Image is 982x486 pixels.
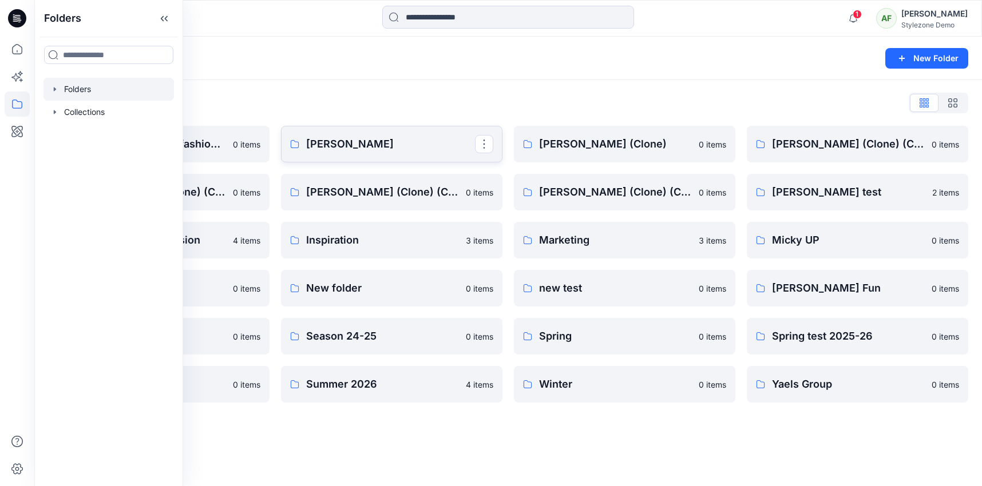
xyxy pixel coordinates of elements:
a: new test0 items [514,270,735,306]
p: 0 items [466,186,493,198]
p: 0 items [699,282,726,294]
button: New Folder [885,48,968,69]
a: [PERSON_NAME] test2 items [747,174,968,210]
p: 4 items [233,234,260,246]
a: Summer 20264 items [281,366,502,403]
div: [PERSON_NAME] [901,7,968,21]
p: Winter [539,376,692,392]
a: New folder0 items [281,270,502,306]
p: 0 items [699,186,726,198]
a: Winter0 items [514,366,735,403]
p: 0 items [932,330,959,342]
p: 0 items [699,379,726,391]
p: 0 items [699,330,726,342]
p: 0 items [932,234,959,246]
p: [PERSON_NAME] Fun [772,280,925,296]
p: 3 items [466,234,493,246]
a: [PERSON_NAME] (Clone) (Clone)0 items [747,126,968,162]
a: Inspiration3 items [281,222,502,258]
p: Inspiration [306,232,459,248]
p: New folder [306,280,459,296]
p: 0 items [233,330,260,342]
p: 0 items [699,138,726,150]
p: 0 items [932,138,959,150]
a: [PERSON_NAME] Fun0 items [747,270,968,306]
p: Marketing [539,232,692,248]
p: [PERSON_NAME] [306,136,475,152]
p: Micky UP [772,232,925,248]
p: 0 items [932,282,959,294]
p: 0 items [466,282,493,294]
p: 4 items [466,379,493,391]
p: 0 items [932,379,959,391]
a: [PERSON_NAME] (Clone) (Clone) (Clone) (Clone)0 items [281,174,502,210]
a: Micky UP0 items [747,222,968,258]
div: AF [876,8,897,29]
p: 0 items [233,138,260,150]
a: [PERSON_NAME] [281,126,502,162]
p: [PERSON_NAME] (Clone) [539,136,692,152]
p: 0 items [466,330,493,342]
a: Season 24-250 items [281,318,502,354]
span: 1 [853,10,862,19]
div: Stylezone Demo [901,21,968,29]
p: [PERSON_NAME] (Clone) (Clone) (Clone) (Clone) [306,184,459,200]
a: [PERSON_NAME] (Clone)0 items [514,126,735,162]
a: Yaels Group0 items [747,366,968,403]
p: 2 items [932,186,959,198]
p: new test [539,280,692,296]
a: Spring0 items [514,318,735,354]
p: Summer 2026 [306,376,459,392]
p: 3 items [699,234,726,246]
p: Season 24-25 [306,328,459,344]
a: Spring test 2025-260 items [747,318,968,354]
p: [PERSON_NAME] (Clone) (Clone) [772,136,925,152]
p: 0 items [233,379,260,391]
p: Yaels Group [772,376,925,392]
a: Marketing3 items [514,222,735,258]
a: [PERSON_NAME] (Clone) (Clone) (Clone) (Clone) (Clone)0 items [514,174,735,210]
p: 0 items [233,282,260,294]
p: [PERSON_NAME] (Clone) (Clone) (Clone) (Clone) (Clone) [539,184,692,200]
p: Spring test 2025-26 [772,328,925,344]
p: 0 items [233,186,260,198]
p: [PERSON_NAME] test [772,184,925,200]
p: Spring [539,328,692,344]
